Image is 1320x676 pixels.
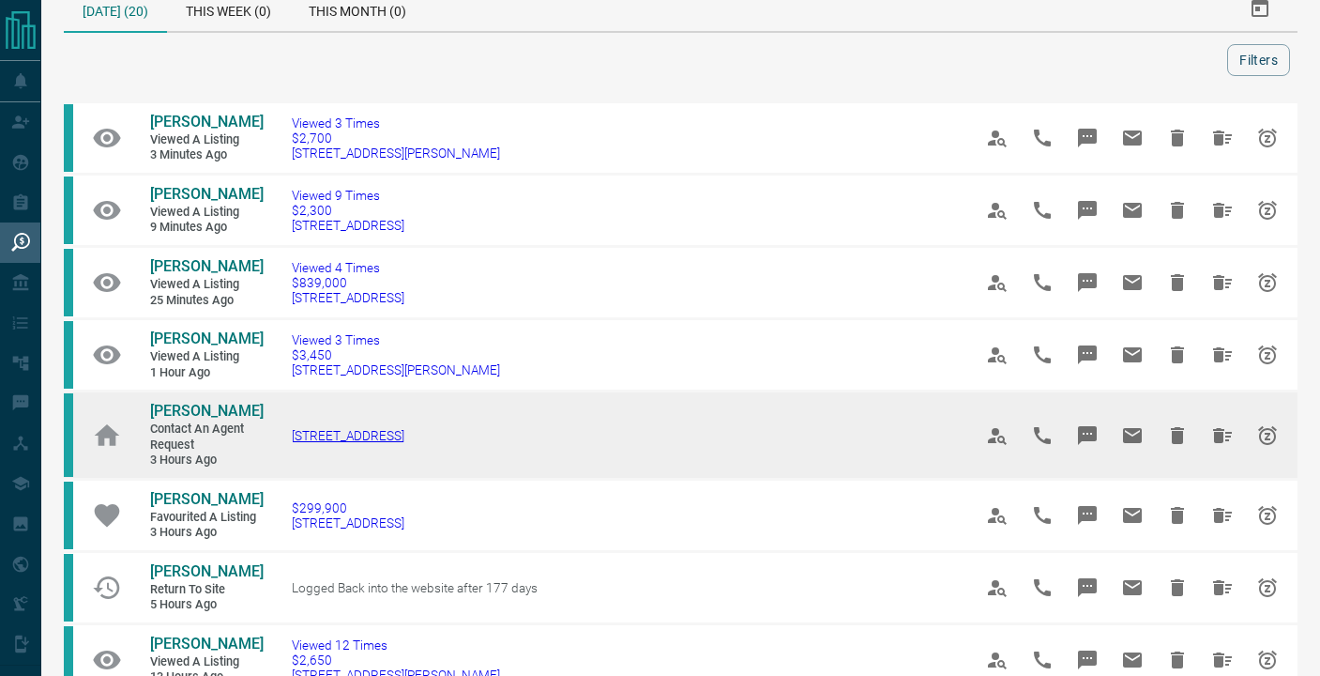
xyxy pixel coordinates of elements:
a: Viewed 9 Times$2,300[STREET_ADDRESS] [292,188,404,233]
a: [PERSON_NAME] [150,113,263,132]
span: Call [1020,493,1065,538]
a: [PERSON_NAME] [150,562,263,582]
span: 5 hours ago [150,597,263,613]
span: Snooze [1245,115,1290,161]
span: 1 hour ago [150,365,263,381]
span: Call [1020,413,1065,458]
span: 25 minutes ago [150,293,263,309]
a: [PERSON_NAME] [150,185,263,205]
span: Viewed a Listing [150,654,263,670]
span: [PERSON_NAME] [150,562,264,580]
span: Hide [1155,260,1200,305]
span: Email [1110,332,1155,377]
span: View Profile [975,115,1020,161]
span: Hide [1155,413,1200,458]
span: Hide All from Olivia Pauta [1200,565,1245,610]
span: Email [1110,260,1155,305]
div: condos.ca [64,104,73,172]
span: [PERSON_NAME] [150,635,264,653]
a: [PERSON_NAME] [150,490,263,510]
span: $839,000 [292,275,404,290]
span: Hide All from Ali Kalyar [1200,115,1245,161]
div: condos.ca [64,321,73,389]
a: $299,900[STREET_ADDRESS] [292,500,404,530]
span: Hide [1155,493,1200,538]
span: Message [1065,115,1110,161]
span: Viewed a Listing [150,349,263,365]
span: Viewed 3 Times [292,332,500,347]
span: Viewed 12 Times [292,638,500,653]
span: Snooze [1245,332,1290,377]
span: Viewed a Listing [150,132,263,148]
span: 3 minutes ago [150,147,263,163]
div: condos.ca [64,482,73,549]
span: Snooze [1245,493,1290,538]
span: View Profile [975,188,1020,233]
div: condos.ca [64,554,73,622]
span: View Profile [975,260,1020,305]
span: Viewed a Listing [150,205,263,221]
span: Email [1110,188,1155,233]
span: 9 minutes ago [150,220,263,236]
span: [PERSON_NAME] [150,257,264,275]
a: Viewed 3 Times$3,450[STREET_ADDRESS][PERSON_NAME] [292,332,500,377]
span: [PERSON_NAME] [150,185,264,203]
span: Hide All from Tanner Le [1200,332,1245,377]
span: Snooze [1245,188,1290,233]
span: View Profile [975,565,1020,610]
a: Viewed 3 Times$2,700[STREET_ADDRESS][PERSON_NAME] [292,115,500,161]
span: Hide All from Denu Shan [1200,413,1245,458]
div: condos.ca [64,177,73,244]
a: [PERSON_NAME] [150,330,263,349]
span: Return to Site [150,582,263,598]
span: $2,700 [292,131,500,146]
span: Viewed 9 Times [292,188,404,203]
span: Hide [1155,115,1200,161]
span: View Profile [975,493,1020,538]
span: Hide All from Mariam Jagun [1200,493,1245,538]
span: Call [1020,188,1065,233]
span: Snooze [1245,260,1290,305]
span: Snooze [1245,413,1290,458]
div: condos.ca [64,249,73,316]
span: Logged Back into the website after 177 days [292,580,538,595]
span: Message [1065,332,1110,377]
span: [STREET_ADDRESS] [292,515,404,530]
span: Viewed a Listing [150,277,263,293]
span: Viewed 3 Times [292,115,500,131]
span: Email [1110,413,1155,458]
a: [PERSON_NAME] [150,402,263,422]
span: [STREET_ADDRESS] [292,290,404,305]
span: [PERSON_NAME] [150,402,264,420]
a: [STREET_ADDRESS] [292,428,404,443]
span: Hide [1155,332,1200,377]
span: Call [1020,565,1065,610]
span: Call [1020,115,1065,161]
span: Call [1020,332,1065,377]
span: [PERSON_NAME] [150,113,264,131]
span: Email [1110,115,1155,161]
span: Email [1110,565,1155,610]
span: [PERSON_NAME] [150,330,264,347]
span: View Profile [975,413,1020,458]
span: [STREET_ADDRESS][PERSON_NAME] [292,362,500,377]
span: $299,900 [292,500,404,515]
span: Message [1065,565,1110,610]
span: Hide [1155,188,1200,233]
span: Call [1020,260,1065,305]
span: Viewed 4 Times [292,260,404,275]
div: condos.ca [64,393,73,477]
span: Favourited a Listing [150,510,263,526]
a: [PERSON_NAME] [150,635,263,654]
a: Viewed 4 Times$839,000[STREET_ADDRESS] [292,260,404,305]
a: [PERSON_NAME] [150,257,263,277]
span: 3 hours ago [150,525,263,541]
span: $2,650 [292,653,500,668]
span: Message [1065,188,1110,233]
span: Message [1065,260,1110,305]
span: Snooze [1245,565,1290,610]
span: [STREET_ADDRESS] [292,218,404,233]
span: $2,300 [292,203,404,218]
span: [PERSON_NAME] [150,490,264,508]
